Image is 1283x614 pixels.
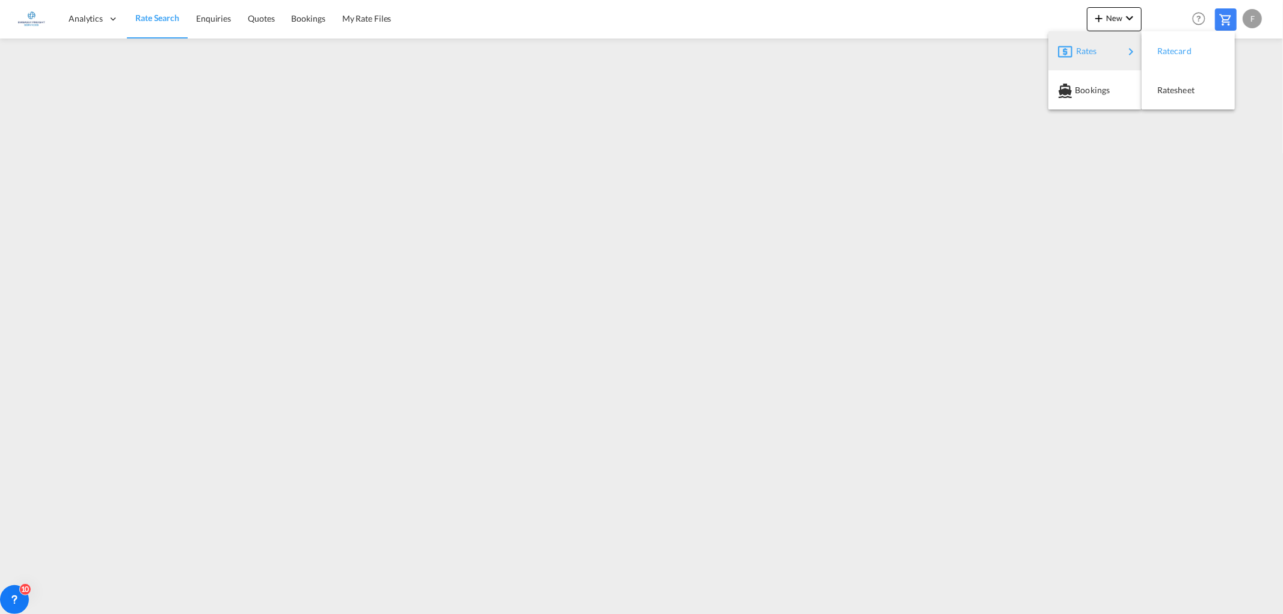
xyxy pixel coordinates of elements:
[1048,70,1142,109] button: Bookings
[1157,78,1171,102] span: Ratesheet
[1151,36,1225,66] div: Ratecard
[1058,75,1132,105] div: Bookings
[1157,39,1171,63] span: Ratecard
[1151,75,1225,105] div: Ratesheet
[1075,78,1088,102] span: Bookings
[1076,39,1091,63] span: Rates
[1124,45,1139,59] md-icon: icon-chevron-right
